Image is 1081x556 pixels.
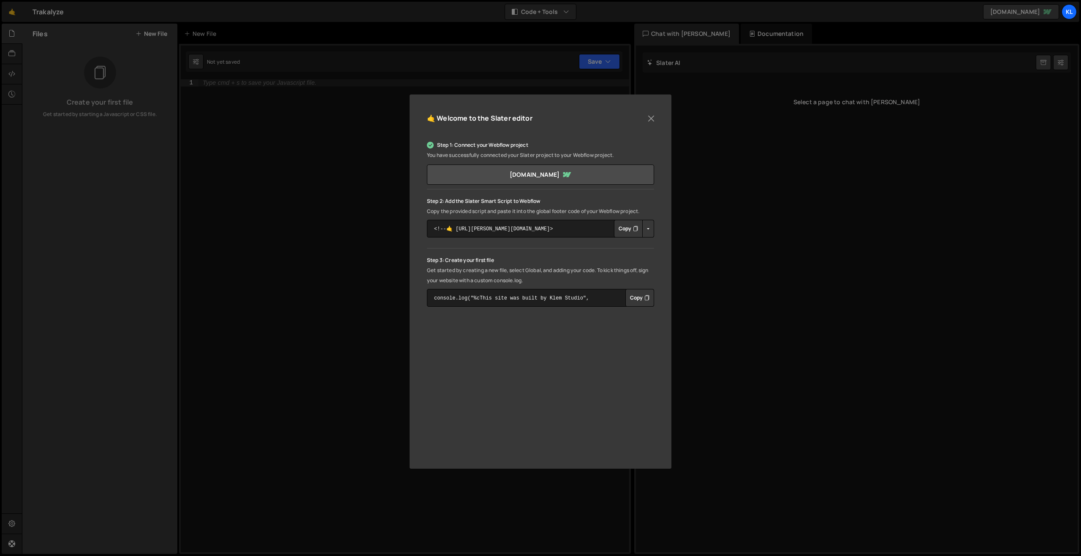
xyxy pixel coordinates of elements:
p: Copy the provided script and paste it into the global footer code of your Webflow project. [427,206,654,216]
p: Step 2: Add the Slater Smart Script to Webflow [427,196,654,206]
a: [DOMAIN_NAME] [427,165,654,185]
p: Step 3: Create your first file [427,255,654,265]
h5: 🤙 Welcome to the Slater editor [427,112,532,125]
div: Button group with nested dropdown [625,289,654,307]
button: Close [645,112,657,125]
button: Copy [625,289,654,307]
button: Copy [614,220,643,238]
p: Get started by creating a new file, select Global, and adding your code. To kick things off, sign... [427,265,654,286]
p: Step 1: Connect your Webflow project [427,140,654,150]
textarea: <!--🤙 [URL][PERSON_NAME][DOMAIN_NAME]> <script>document.addEventListener("DOMContentLoaded", func... [427,220,654,238]
a: Kl [1062,4,1077,19]
textarea: console.log("%cThis site was built by Klem Studio", "background:blue;color:#fff;padding: 8px;"); [427,289,654,307]
div: Button group with nested dropdown [614,220,654,238]
p: You have successfully connected your Slater project to your Webflow project. [427,150,654,160]
iframe: YouTube video player [427,326,654,453]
